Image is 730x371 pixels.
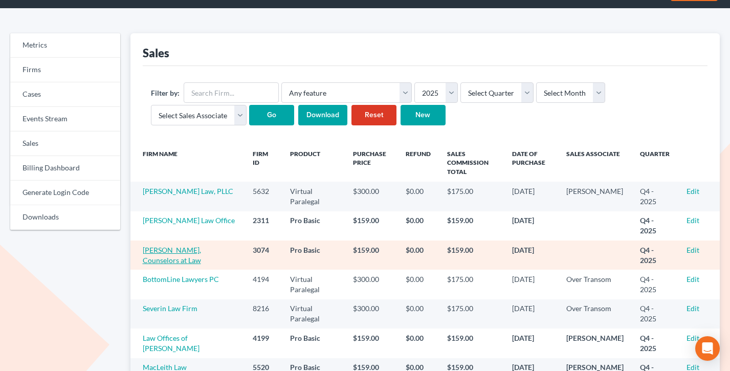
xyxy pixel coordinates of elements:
td: Pro Basic [282,329,345,358]
td: Q4 - 2025 [632,182,678,211]
a: Edit [687,187,699,195]
input: Go [249,105,294,125]
td: 3074 [245,241,282,270]
td: 2311 [245,211,282,241]
td: $300.00 [345,270,398,299]
a: Law Offices of [PERSON_NAME] [143,334,200,353]
td: $159.00 [345,329,398,358]
th: Firm Name [130,144,245,182]
a: Edit [687,304,699,313]
th: Purchase Price [345,144,398,182]
td: $159.00 [345,211,398,241]
td: [DATE] [504,329,558,358]
a: [PERSON_NAME] Law Office [143,216,235,225]
td: $0.00 [397,211,439,241]
th: Firm ID [245,144,282,182]
a: Events Stream [10,107,120,132]
a: Generate Login Code [10,181,120,205]
td: Virtual Paralegal [282,182,345,211]
td: Over Transom [558,299,632,329]
td: $159.00 [439,211,504,241]
td: Q4 - 2025 [632,329,678,358]
td: $0.00 [397,270,439,299]
a: Edit [687,246,699,254]
td: 5632 [245,182,282,211]
td: Q4 - 2025 [632,211,678,241]
input: Download [298,105,347,125]
td: $0.00 [397,329,439,358]
td: $0.00 [397,299,439,329]
td: [DATE] [504,211,558,241]
a: [PERSON_NAME], Counselors at Law [143,246,201,265]
div: Open Intercom Messenger [695,336,720,361]
td: Virtual Paralegal [282,299,345,329]
td: [DATE] [504,241,558,270]
td: $175.00 [439,182,504,211]
td: Q4 - 2025 [632,270,678,299]
a: BottomLine Lawyers PC [143,275,219,283]
th: Refund [397,144,439,182]
td: $159.00 [345,241,398,270]
a: Edit [687,334,699,342]
td: [DATE] [504,299,558,329]
a: Firms [10,58,120,82]
th: Date of Purchase [504,144,558,182]
th: Sales Commission Total [439,144,504,182]
a: Metrics [10,33,120,58]
td: 4199 [245,329,282,358]
a: Downloads [10,205,120,230]
td: [DATE] [504,270,558,299]
td: Pro Basic [282,211,345,241]
th: Product [282,144,345,182]
div: Sales [143,46,169,60]
td: 8216 [245,299,282,329]
td: $300.00 [345,182,398,211]
a: Severin Law Firm [143,304,197,313]
td: $159.00 [439,241,504,270]
td: [DATE] [504,182,558,211]
td: $0.00 [397,241,439,270]
label: Filter by: [151,88,180,98]
a: Reset [351,105,396,125]
td: $0.00 [397,182,439,211]
a: Edit [687,275,699,283]
td: $175.00 [439,299,504,329]
a: Sales [10,132,120,156]
td: Over Transom [558,270,632,299]
td: [PERSON_NAME] [558,329,632,358]
td: 4194 [245,270,282,299]
a: [PERSON_NAME] Law, PLLC [143,187,233,195]
td: $159.00 [439,329,504,358]
a: Billing Dashboard [10,156,120,181]
td: Q4 - 2025 [632,299,678,329]
td: [PERSON_NAME] [558,182,632,211]
td: Pro Basic [282,241,345,270]
a: Cases [10,82,120,107]
a: Edit [687,216,699,225]
input: Search Firm... [184,82,279,103]
a: New [401,105,446,125]
td: $300.00 [345,299,398,329]
th: Quarter [632,144,678,182]
th: Sales Associate [558,144,632,182]
td: Q4 - 2025 [632,241,678,270]
td: Virtual Paralegal [282,270,345,299]
td: $175.00 [439,270,504,299]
